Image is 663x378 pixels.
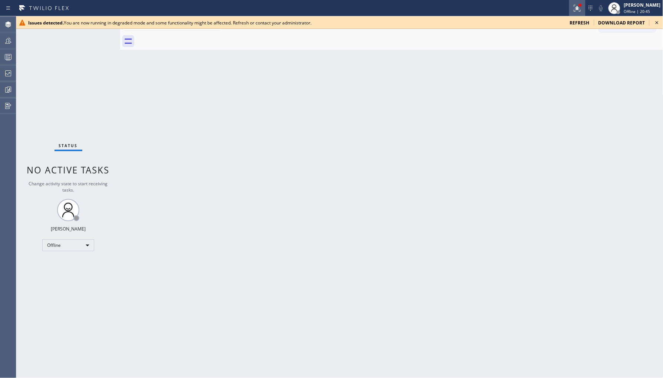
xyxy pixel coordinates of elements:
[59,143,78,148] span: Status
[27,164,110,176] span: No active tasks
[51,226,86,232] div: [PERSON_NAME]
[28,20,64,26] b: Issues detected.
[624,9,650,14] span: Offline | 20:45
[28,20,564,26] div: You are now running in degraded mode and some functionality might be affected. Refresh or contact...
[29,180,108,193] span: Change activity state to start receiving tasks.
[570,20,590,26] span: refresh
[598,20,645,26] span: download report
[596,3,606,13] button: Mute
[624,2,661,8] div: [PERSON_NAME]
[42,239,94,251] div: Offline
